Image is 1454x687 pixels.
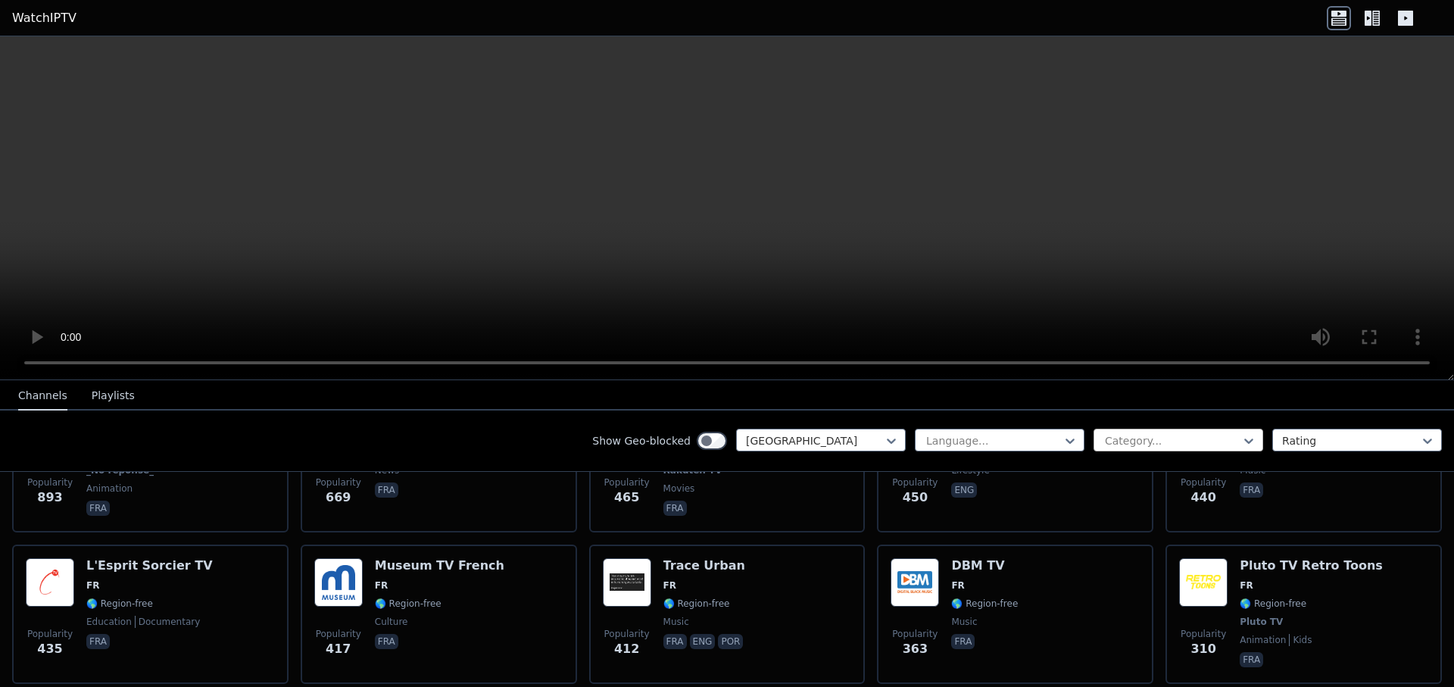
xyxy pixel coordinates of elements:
[86,598,153,610] span: 🌎 Region-free
[326,489,351,507] span: 669
[604,628,650,640] span: Popularity
[86,634,110,649] p: fra
[86,501,110,516] p: fra
[614,640,639,658] span: 412
[1181,476,1226,489] span: Popularity
[375,579,388,592] span: FR
[951,482,977,498] p: eng
[1240,634,1286,646] span: animation
[92,382,135,411] button: Playlists
[1240,616,1283,628] span: Pluto TV
[663,634,687,649] p: fra
[12,9,76,27] a: WatchIPTV
[663,598,730,610] span: 🌎 Region-free
[892,476,938,489] span: Popularity
[316,476,361,489] span: Popularity
[1289,634,1312,646] span: kids
[135,616,201,628] span: documentary
[951,579,964,592] span: FR
[1240,652,1263,667] p: fra
[951,616,977,628] span: music
[903,489,928,507] span: 450
[891,558,939,607] img: DBM TV
[27,476,73,489] span: Popularity
[18,382,67,411] button: Channels
[375,616,408,628] span: culture
[951,558,1018,573] h6: DBM TV
[614,489,639,507] span: 465
[1181,628,1226,640] span: Popularity
[951,598,1018,610] span: 🌎 Region-free
[37,489,62,507] span: 893
[1240,482,1263,498] p: fra
[86,616,132,628] span: education
[604,476,650,489] span: Popularity
[951,634,975,649] p: fra
[26,558,74,607] img: L'Esprit Sorcier TV
[86,558,213,573] h6: L'Esprit Sorcier TV
[892,628,938,640] span: Popularity
[1240,558,1383,573] h6: Pluto TV Retro Toons
[314,558,363,607] img: Museum TV French
[1240,598,1306,610] span: 🌎 Region-free
[663,616,689,628] span: music
[86,482,133,495] span: animation
[1179,558,1228,607] img: Pluto TV Retro Toons
[690,634,716,649] p: eng
[375,482,398,498] p: fra
[663,482,695,495] span: movies
[27,628,73,640] span: Popularity
[663,501,687,516] p: fra
[375,634,398,649] p: fra
[326,640,351,658] span: 417
[1190,640,1215,658] span: 310
[603,558,651,607] img: Trace Urban
[375,598,442,610] span: 🌎 Region-free
[592,433,691,448] label: Show Geo-blocked
[86,579,99,592] span: FR
[663,579,676,592] span: FR
[1190,489,1215,507] span: 440
[316,628,361,640] span: Popularity
[1240,579,1253,592] span: FR
[903,640,928,658] span: 363
[37,640,62,658] span: 435
[718,634,743,649] p: por
[375,558,504,573] h6: Museum TV French
[663,558,747,573] h6: Trace Urban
